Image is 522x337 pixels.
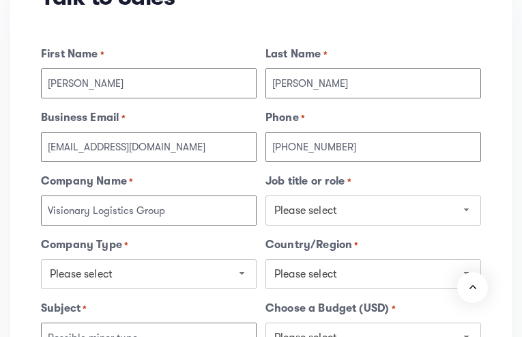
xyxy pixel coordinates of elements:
span: Please select [50,268,234,280]
label: Country/Region [265,237,359,254]
label: Subject [41,300,87,317]
span: Please select [274,268,459,280]
input: Your first name [41,68,257,98]
label: Company Type [41,237,128,254]
label: Choose a Budget (USD) [265,300,396,317]
input: Your working email [41,132,257,162]
label: First Name [41,46,104,63]
label: Job title or role [265,173,351,190]
label: Business Email [41,109,126,126]
input: Your company name [41,196,257,226]
label: Company Name [41,173,133,190]
label: Last Name [265,46,328,63]
input: Your last name [265,68,481,98]
label: Phone [265,109,305,126]
span: Please select [274,204,459,217]
input: Your actual phone number [265,132,481,162]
